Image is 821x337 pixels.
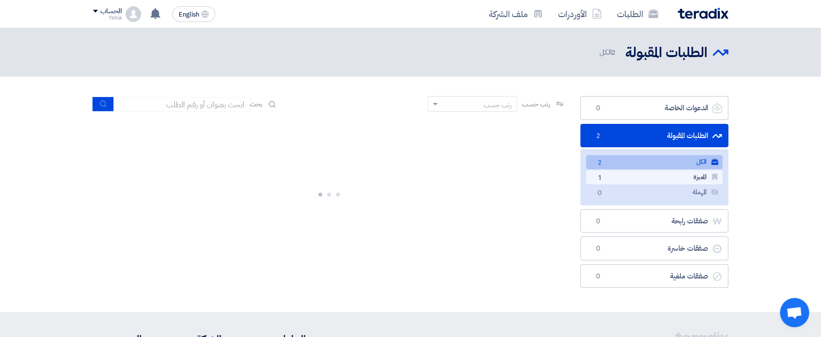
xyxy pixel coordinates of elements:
[593,131,604,141] span: 2
[593,217,604,226] span: 0
[580,96,728,120] a: الدعوات الخاصة0
[580,237,728,260] a: صفقات خاسرة0
[580,264,728,288] a: صفقات ملغية0
[678,8,728,19] img: Teradix logo
[593,244,604,254] span: 0
[93,15,122,20] div: Yehia
[612,47,616,58] span: 2
[580,209,728,233] a: صفقات رابحة0
[586,185,723,199] a: المهملة
[594,173,606,183] span: 1
[126,6,141,22] img: profile_test.png
[172,6,215,22] button: English
[610,2,666,25] a: الطلبات
[482,2,551,25] a: ملف الشركة
[594,188,606,198] span: 0
[586,155,723,169] a: الكل
[114,97,250,112] input: ابحث بعنوان أو رقم الطلب
[593,103,604,113] span: 0
[780,298,809,327] div: Open chat
[250,99,263,109] span: بحث
[522,99,550,109] span: رتب حسب
[593,272,604,281] span: 0
[626,43,708,62] h2: الطلبات المقبولة
[580,124,728,148] a: الطلبات المقبولة2
[179,11,199,18] span: English
[101,7,122,16] div: الحساب
[599,47,618,58] span: الكل
[484,100,512,110] div: رتب حسب
[586,170,723,184] a: المميزة
[551,2,610,25] a: الأوردرات
[594,158,606,168] span: 2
